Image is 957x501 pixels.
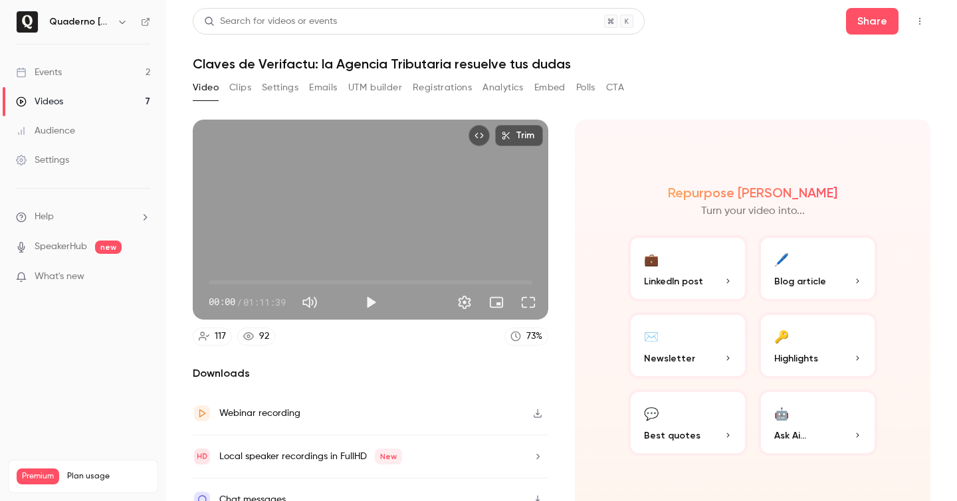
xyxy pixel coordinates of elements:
button: Analytics [482,77,524,98]
div: Webinar recording [219,405,300,421]
div: Search for videos or events [204,15,337,29]
span: New [375,449,402,464]
button: 🔑Highlights [758,312,878,379]
h6: Quaderno [GEOGRAPHIC_DATA] [49,15,112,29]
div: 🤖 [774,403,789,423]
span: LinkedIn post [644,274,703,288]
span: What's new [35,270,84,284]
p: Turn your video into... [701,203,805,219]
button: Share [846,8,899,35]
div: 💬 [644,403,659,423]
a: SpeakerHub [35,240,87,254]
span: 00:00 [209,295,235,309]
button: Settings [262,77,298,98]
button: ✉️Newsletter [628,312,748,379]
button: Play [358,289,384,316]
button: 💼LinkedIn post [628,235,748,302]
span: Premium [17,468,59,484]
button: 💬Best quotes [628,389,748,456]
a: 92 [237,328,275,346]
button: 🤖Ask Ai... [758,389,878,456]
button: Polls [576,77,595,98]
button: CTA [606,77,624,98]
button: UTM builder [348,77,402,98]
h2: Downloads [193,365,548,381]
button: Mute [296,289,323,316]
div: 🖊️ [774,249,789,269]
a: 73% [504,328,548,346]
div: 00:00 [209,295,286,309]
button: 🖊️Blog article [758,235,878,302]
div: 117 [215,330,226,344]
div: Settings [16,153,69,167]
span: Newsletter [644,351,695,365]
span: 01:11:39 [243,295,286,309]
iframe: Noticeable Trigger [134,271,150,283]
h2: Repurpose [PERSON_NAME] [668,185,837,201]
button: Embed [534,77,566,98]
div: ✉️ [644,326,659,346]
button: Embed video [469,125,490,146]
span: Help [35,210,54,224]
button: Emails [309,77,337,98]
h1: Claves de Verifactu: la Agencia Tributaria resuelve tus dudas [193,56,930,72]
span: new [95,241,122,254]
span: / [237,295,242,309]
button: Clips [229,77,251,98]
img: Quaderno España [17,11,38,33]
button: Video [193,77,219,98]
span: Plan usage [67,471,150,482]
a: 117 [193,328,232,346]
div: Videos [16,95,63,108]
span: Blog article [774,274,826,288]
button: Top Bar Actions [909,11,930,32]
div: Audience [16,124,75,138]
button: Full screen [515,289,542,316]
span: Highlights [774,351,818,365]
div: 92 [259,330,269,344]
div: Local speaker recordings in FullHD [219,449,402,464]
div: 🔑 [774,326,789,346]
li: help-dropdown-opener [16,210,150,224]
div: Events [16,66,62,79]
span: Best quotes [644,429,700,443]
button: Trim [495,125,543,146]
span: Ask Ai... [774,429,806,443]
div: 💼 [644,249,659,269]
div: 73 % [526,330,542,344]
button: Registrations [413,77,472,98]
button: Turn on miniplayer [483,289,510,316]
button: Settings [451,289,478,316]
